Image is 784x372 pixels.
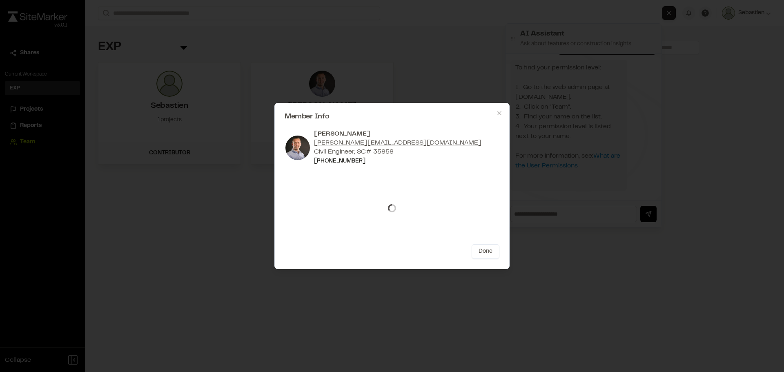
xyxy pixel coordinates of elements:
button: Done [472,244,499,259]
div: Civil Engineer, SC# 35858 [314,147,481,156]
h2: Member Info [285,113,499,120]
img: photo [285,135,311,161]
div: [PERSON_NAME] [314,129,481,138]
a: [PHONE_NUMBER] [314,159,365,164]
a: [PERSON_NAME][EMAIL_ADDRESS][DOMAIN_NAME] [314,140,481,146]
